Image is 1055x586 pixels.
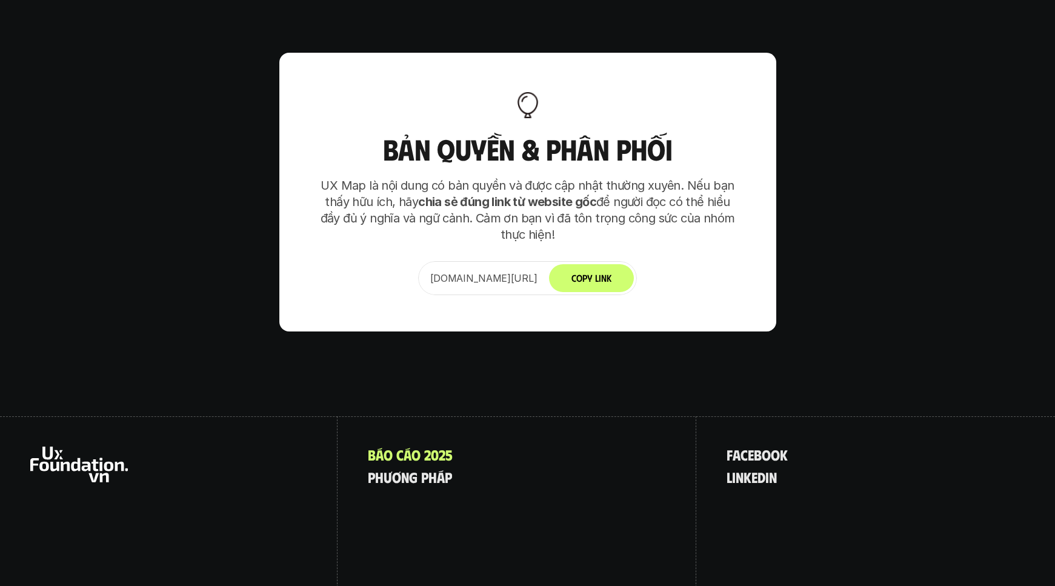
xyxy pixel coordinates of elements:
span: g [409,469,418,485]
span: l [727,469,732,485]
span: 2 [424,447,431,462]
a: phươngpháp [368,469,452,485]
span: c [740,447,748,462]
h3: Bản quyền & Phân phối [316,133,740,165]
span: 2 [439,447,445,462]
span: d [757,469,765,485]
span: n [401,469,409,485]
span: á [437,469,445,485]
span: o [411,447,421,462]
span: á [404,447,411,462]
a: Báocáo2025 [368,447,453,462]
span: ư [384,469,392,485]
span: p [368,469,375,485]
span: k [780,447,788,462]
span: e [748,447,754,462]
span: c [396,447,404,462]
span: 0 [431,447,439,462]
span: o [384,447,393,462]
p: [DOMAIN_NAME][URL] [430,271,537,285]
span: i [732,469,736,485]
span: k [744,469,751,485]
button: Copy Link [549,264,634,292]
span: h [428,469,437,485]
span: a [733,447,740,462]
span: e [751,469,757,485]
span: i [765,469,769,485]
a: facebook [727,447,788,462]
span: f [727,447,733,462]
span: o [771,447,780,462]
span: o [762,447,771,462]
span: 5 [445,447,453,462]
span: B [368,447,376,462]
strong: chia sẻ đúng link từ website gốc [418,195,596,209]
span: á [376,447,384,462]
span: n [736,469,744,485]
span: n [769,469,777,485]
p: UX Map là nội dung có bản quyền và được cập nhật thường xuyên. Nếu bạn thấy hữu ích, hãy để người... [316,178,740,243]
span: p [421,469,428,485]
span: b [754,447,762,462]
span: p [445,469,452,485]
a: linkedin [727,469,777,485]
span: h [375,469,384,485]
span: ơ [392,469,401,485]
